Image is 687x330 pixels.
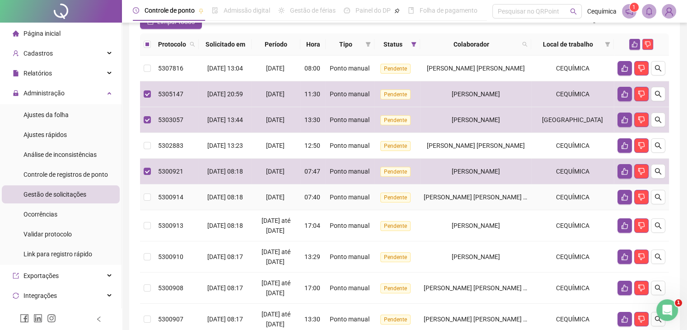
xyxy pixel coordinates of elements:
span: Validar protocolo [23,231,72,238]
span: Pendente [380,90,411,99]
span: Pendente [380,221,411,231]
span: dislike [645,41,651,47]
span: dislike [638,65,645,72]
span: [DATE] [266,142,285,149]
span: [DATE] 08:17 [207,253,243,260]
th: Solicitado em [199,33,252,56]
span: Pendente [380,315,411,325]
span: pushpin [198,8,204,14]
span: 5300908 [158,284,183,292]
span: Ponto manual [330,316,369,323]
span: dislike [638,90,645,98]
span: 5300921 [158,168,183,175]
span: dislike [638,253,645,260]
span: [DATE] 13:23 [207,142,243,149]
span: search [654,253,662,260]
span: [DATE] 08:17 [207,284,243,292]
span: [PERSON_NAME] [452,116,500,123]
span: dislike [638,284,645,292]
span: instagram [47,314,56,323]
span: 11:30 [304,90,320,98]
span: 17:04 [304,222,320,229]
span: like [621,116,628,123]
span: dislike [638,168,645,175]
span: dislike [638,316,645,323]
span: Administração [23,90,65,97]
span: search [654,65,662,72]
span: 5303057 [158,116,183,123]
span: [PERSON_NAME] [PERSON_NAME] DOS [PERSON_NAME] [424,284,585,292]
span: like [621,253,628,260]
span: filter [411,42,416,47]
span: dislike [638,116,645,123]
span: Ponto manual [330,284,369,292]
span: 07:47 [304,168,320,175]
td: CEQUÍMICA [531,133,614,159]
span: 5305147 [158,90,183,98]
td: CEQUÍMICA [531,159,614,184]
span: like [631,41,638,47]
span: filter [603,38,612,51]
span: Local de trabalho [535,39,601,49]
span: linkedin [33,314,42,323]
sup: 1 [630,3,639,12]
span: notification [625,7,633,15]
span: clock-circle [133,7,139,14]
span: left [96,316,102,322]
span: 1 [632,4,636,10]
span: like [621,168,628,175]
span: search [654,222,662,229]
span: Análise de inconsistências [23,151,97,158]
span: Tipo [329,39,362,49]
span: Folha de pagamento [420,7,477,14]
span: [DATE] 13:44 [207,116,243,123]
span: 5302883 [158,142,183,149]
span: like [621,193,628,201]
span: [DATE] 08:18 [207,168,243,175]
span: Página inicial [23,30,61,37]
span: search [654,168,662,175]
th: Hora [300,33,326,56]
span: 13:30 [304,316,320,323]
span: search [570,8,577,15]
span: filter [365,42,371,47]
span: Pendente [380,64,411,74]
span: [PERSON_NAME] [452,168,500,175]
td: CEQUÍMICA [531,56,614,81]
td: CEQUÍMICA [531,210,614,241]
span: [DATE] até [DATE] [262,248,290,265]
span: Ajustes da folha [23,111,69,118]
span: Colaborador [424,39,519,49]
span: 5300907 [158,316,183,323]
span: [DATE] 08:18 [207,193,243,201]
span: [DATE] 08:17 [207,316,243,323]
span: 1 [675,299,682,306]
td: CEQUÍMICA [531,184,614,210]
span: search [654,116,662,123]
span: home [13,30,19,37]
span: Integrações [23,292,57,299]
span: 5300914 [158,193,183,201]
td: CEQUÍMICA [531,273,614,304]
span: Ponto manual [330,193,369,201]
span: Ponto manual [330,222,369,229]
span: Ocorrências [23,211,57,218]
span: Controle de registros de ponto [23,171,108,178]
span: [PERSON_NAME] [452,222,500,229]
span: Status [378,39,407,49]
span: search [188,38,197,51]
span: 13:30 [304,116,320,123]
span: Ponto manual [330,116,369,123]
span: [PERSON_NAME] [PERSON_NAME] [427,65,525,72]
img: 90865 [662,5,676,18]
span: file [13,70,19,76]
span: [PERSON_NAME] [452,253,500,260]
span: search [654,193,662,201]
span: Pendente [380,141,411,151]
span: Painel do DP [355,7,391,14]
span: Cequímica [587,6,617,16]
span: Pendente [380,283,411,293]
span: Ponto manual [330,65,369,72]
span: Controle de ponto [145,7,195,14]
span: Gestão de solicitações [23,191,86,198]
